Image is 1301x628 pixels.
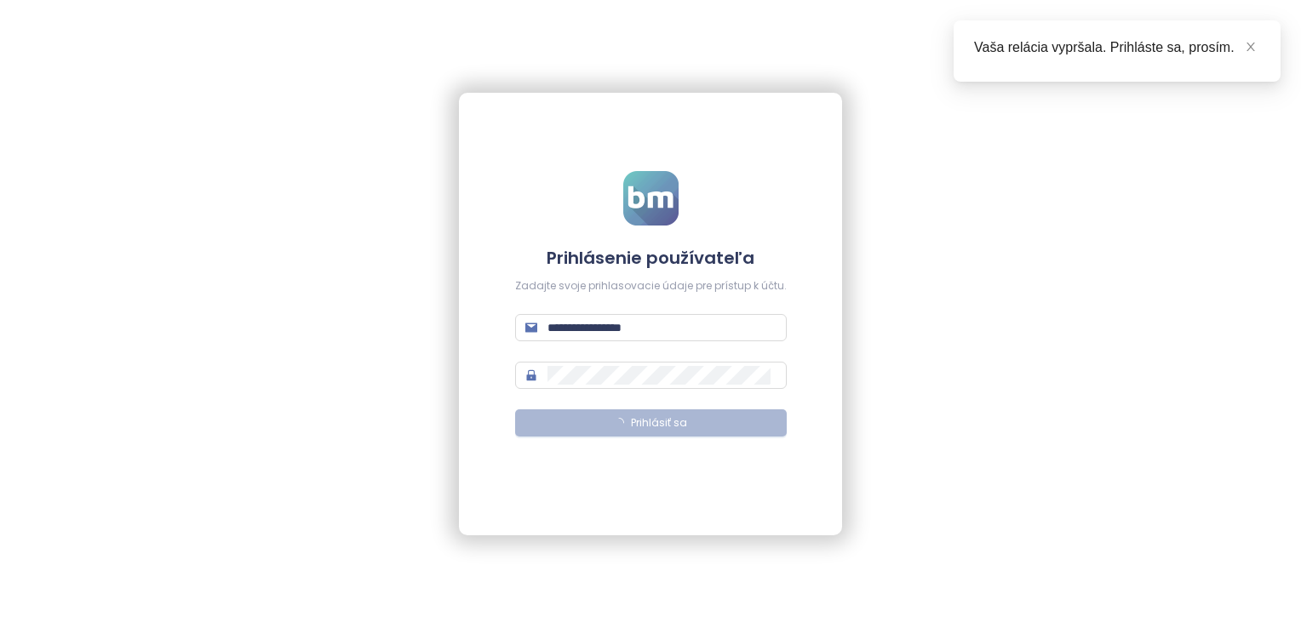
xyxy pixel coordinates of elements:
span: Prihlásiť sa [631,415,687,431]
div: Zadajte svoje prihlasovacie údaje pre prístup k účtu. [515,278,787,294]
span: loading [613,417,624,428]
img: logo [623,171,679,226]
span: lock [525,369,537,381]
button: Prihlásiť sa [515,409,787,437]
h4: Prihlásenie používateľa [515,246,787,270]
div: Vaša relácia vypršala. Prihláste sa, prosím. [974,37,1260,58]
span: close [1245,41,1257,53]
span: mail [525,322,537,334]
